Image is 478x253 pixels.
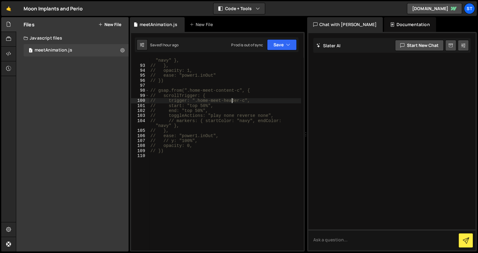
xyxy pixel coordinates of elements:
[190,21,215,28] div: New File
[29,48,32,53] span: 1
[98,22,121,27] button: New File
[140,21,177,28] div: meetAnimation.js
[464,3,475,14] a: St
[316,43,341,48] h2: Slater AI
[24,21,35,28] h2: Files
[131,93,149,98] div: 99
[131,153,149,158] div: 110
[384,17,436,32] div: Documentation
[150,42,179,48] div: Saved
[131,113,149,118] div: 103
[131,53,149,63] div: 92
[213,3,265,14] button: Code + Tools
[131,118,149,128] div: 104
[24,44,129,56] div: 15234/39990.js
[131,88,149,93] div: 98
[24,5,83,12] div: Moon Implants and Perio
[131,148,149,153] div: 109
[131,63,149,68] div: 93
[161,42,179,48] div: 1 hour ago
[131,78,149,83] div: 96
[131,133,149,138] div: 106
[131,108,149,113] div: 102
[307,17,383,32] div: Chat with [PERSON_NAME]
[131,143,149,148] div: 108
[395,40,444,51] button: Start new chat
[35,48,72,53] div: meetAnimation.js
[131,98,149,103] div: 100
[267,39,297,50] button: Save
[231,42,263,48] div: Prod is out of sync
[1,1,16,16] a: 🤙
[131,128,149,133] div: 105
[131,73,149,78] div: 95
[131,68,149,73] div: 94
[131,83,149,88] div: 97
[131,138,149,143] div: 107
[131,103,149,108] div: 101
[16,32,129,44] div: Javascript files
[407,3,462,14] a: [DOMAIN_NAME]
